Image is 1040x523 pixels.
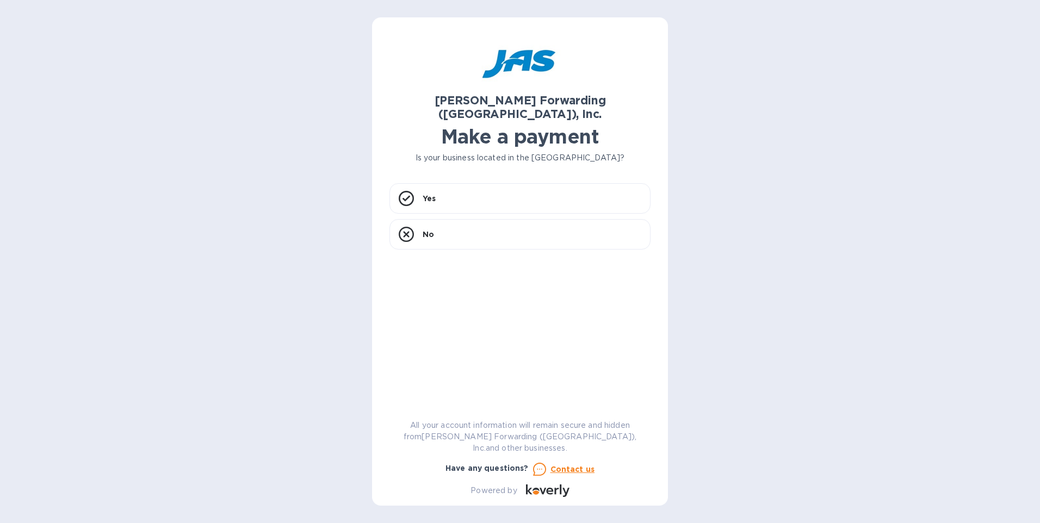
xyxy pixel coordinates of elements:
[389,152,651,164] p: Is your business located in the [GEOGRAPHIC_DATA]?
[471,485,517,496] p: Powered by
[435,94,606,121] b: [PERSON_NAME] Forwarding ([GEOGRAPHIC_DATA]), Inc.
[389,125,651,148] h1: Make a payment
[550,465,595,474] u: Contact us
[389,420,651,454] p: All your account information will remain secure and hidden from [PERSON_NAME] Forwarding ([GEOGRA...
[423,229,434,240] p: No
[445,464,529,472] b: Have any questions?
[423,193,436,204] p: Yes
